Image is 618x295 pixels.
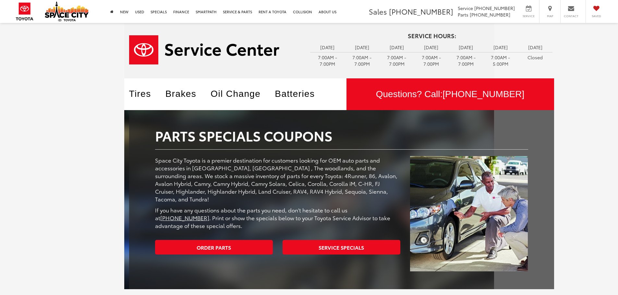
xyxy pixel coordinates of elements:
span: [PHONE_NUMBER] [389,6,453,17]
p: Space City Toyota is a premier destination for customers looking for OEM auto parts and accessori... [155,156,401,203]
td: 7:00AM - 7:00PM [449,52,483,69]
h4: Service Hours: [310,33,554,39]
p: If you have any questions about the parts you need, don't hesitate to call us at . Print or show ... [155,206,401,229]
td: Closed [518,52,552,62]
td: 7:00AM - 7:00PM [310,52,345,69]
img: Space City Toyota [45,1,89,21]
h2: Parts Specials Coupons [155,128,528,143]
td: [DATE] [379,42,414,52]
span: [PHONE_NUMBER] [442,89,524,99]
td: 7:00AM - 7:00PM [379,52,414,69]
div: Questions? Call: [346,78,554,110]
span: Map [543,14,557,18]
a: Service Specials [283,240,400,255]
td: [DATE] [310,42,345,52]
span: [PHONE_NUMBER] [470,11,510,18]
td: 7:00AM - 7:00PM [345,52,380,69]
td: [DATE] [518,42,552,52]
a: Service Center | Space City Toyota in Humble TX [129,35,300,64]
span: Saved [589,14,603,18]
span: Service [458,5,473,11]
td: 7:00AM - 7:00PM [414,52,449,69]
a: [PHONE_NUMBER] [160,214,209,221]
a: Order Parts [155,240,273,255]
span: [PHONE_NUMBER] [474,5,515,11]
img: Parts Specials Coupons | Space City Toyota in Humble TX [410,156,528,271]
a: Questions? Call:[PHONE_NUMBER] [346,78,554,110]
span: Sales [369,6,387,17]
span: Parts [458,11,468,18]
a: Tires [129,89,161,99]
td: [DATE] [449,42,483,52]
span: Contact [564,14,578,18]
img: Service Center | Space City Toyota in Humble TX [129,35,279,64]
a: Batteries [275,89,324,99]
span: Service [521,14,536,18]
a: Brakes [165,89,206,99]
td: [DATE] [414,42,449,52]
td: 7:00AM - 5:00PM [483,52,518,69]
a: Oil Change [211,89,270,99]
td: [DATE] [483,42,518,52]
td: [DATE] [345,42,380,52]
